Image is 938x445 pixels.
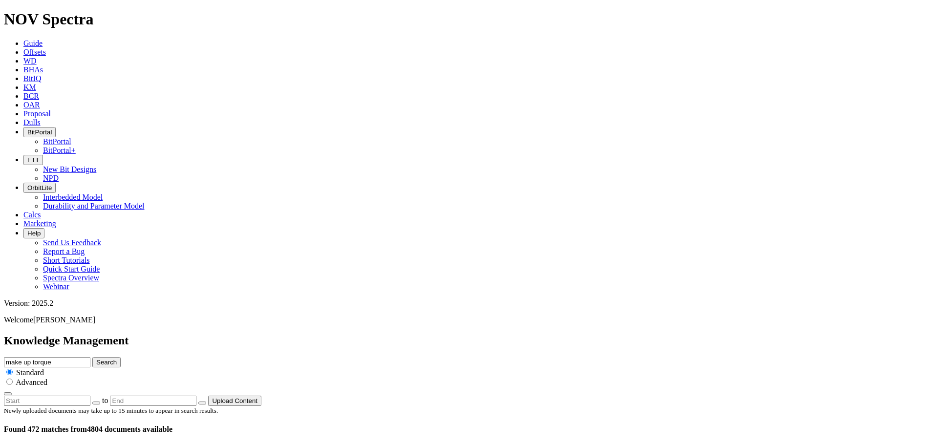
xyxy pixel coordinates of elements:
[23,118,41,127] a: Dulls
[27,128,52,136] span: BitPortal
[43,282,69,291] a: Webinar
[43,174,59,182] a: NPD
[23,48,46,56] a: Offsets
[33,316,95,324] span: [PERSON_NAME]
[23,101,40,109] a: OAR
[16,368,44,377] span: Standard
[23,127,56,137] button: BitPortal
[23,219,56,228] a: Marketing
[43,256,90,264] a: Short Tutorials
[27,184,52,191] span: OrbitLite
[43,274,99,282] a: Spectra Overview
[23,109,51,118] a: Proposal
[4,396,90,406] input: Start
[4,357,90,367] input: e.g. Smoothsteer Record
[4,10,934,28] h1: NOV Spectra
[16,378,47,386] span: Advanced
[23,155,43,165] button: FTT
[43,165,96,173] a: New Bit Designs
[43,193,103,201] a: Interbedded Model
[110,396,196,406] input: End
[23,83,36,91] a: KM
[43,146,76,154] a: BitPortal+
[23,183,56,193] button: OrbitLite
[23,92,39,100] a: BCR
[43,137,71,146] a: BitPortal
[43,247,85,255] a: Report a Bug
[23,39,43,47] a: Guide
[43,202,145,210] a: Durability and Parameter Model
[4,334,934,347] h2: Knowledge Management
[23,228,44,238] button: Help
[23,74,41,83] a: BitIQ
[4,316,934,324] p: Welcome
[4,425,87,433] span: Found 472 matches from
[92,357,121,367] button: Search
[208,396,261,406] button: Upload Content
[23,211,41,219] a: Calcs
[27,156,39,164] span: FTT
[4,407,218,414] small: Newly uploaded documents may take up to 15 minutes to appear in search results.
[23,65,43,74] a: BHAs
[4,425,934,434] h4: 4804 documents available
[102,396,108,404] span: to
[27,230,41,237] span: Help
[4,299,934,308] div: Version: 2025.2
[23,57,37,65] a: WD
[43,238,101,247] a: Send Us Feedback
[43,265,100,273] a: Quick Start Guide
